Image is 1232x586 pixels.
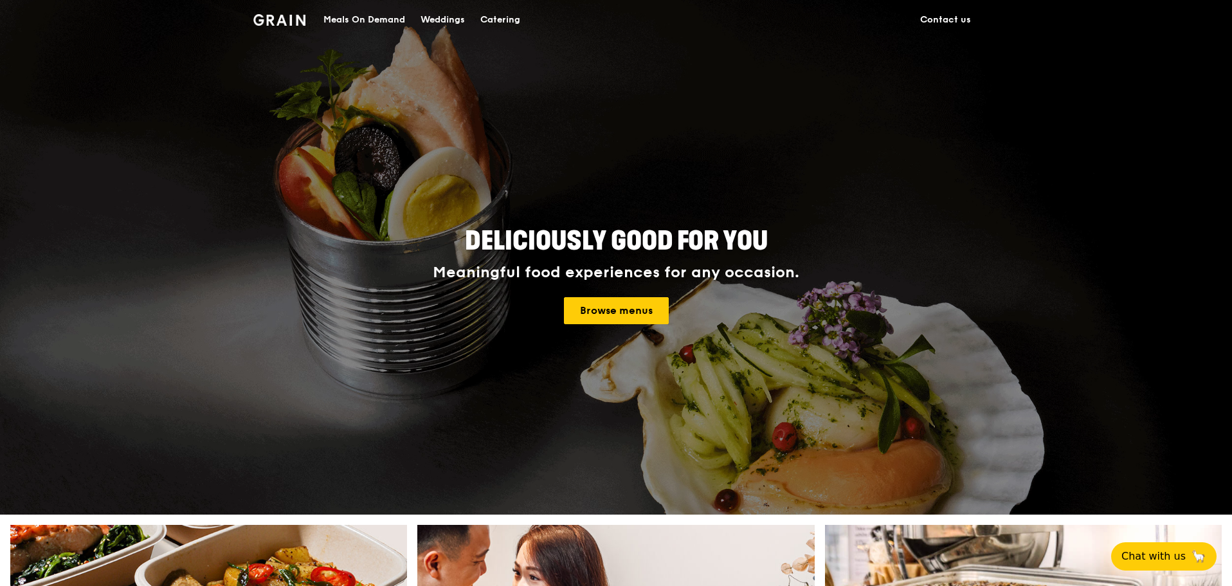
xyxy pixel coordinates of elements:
span: Deliciously good for you [465,226,768,257]
a: Weddings [413,1,473,39]
a: Contact us [912,1,979,39]
div: Meals On Demand [323,1,405,39]
a: Browse menus [564,297,669,324]
div: Weddings [421,1,465,39]
a: Catering [473,1,528,39]
img: Grain [253,14,305,26]
div: Catering [480,1,520,39]
div: Meaningful food experiences for any occasion. [385,264,847,282]
span: 🦙 [1191,549,1206,564]
span: Chat with us [1121,549,1186,564]
button: Chat with us🦙 [1111,542,1217,571]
